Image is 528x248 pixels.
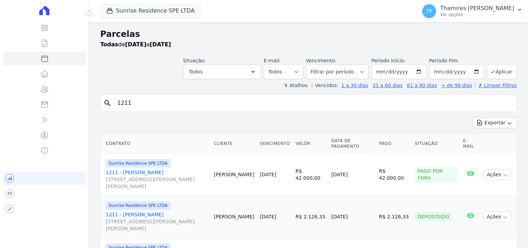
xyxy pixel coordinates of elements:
span: [STREET_ADDRESS][PERSON_NAME][PERSON_NAME] [106,218,208,232]
th: Data de Pagamento [329,134,376,154]
td: R$ 42.000,00 [376,154,412,196]
td: [PERSON_NAME] [211,196,257,238]
i: search [103,99,112,107]
th: Situação [412,134,460,154]
p: Ver opções [440,12,514,17]
button: Sunrise Residence SPE LTDA [100,4,200,17]
strong: [DATE] [125,41,147,48]
input: Buscar por nome do lote ou do cliente [113,96,514,110]
label: Período Inicío: [371,58,405,63]
a: 61 a 90 dias [407,83,437,88]
th: Vencimento [257,134,293,154]
th: E-mail [460,134,481,154]
td: R$ 42.000,00 [293,154,329,196]
button: Ações [483,169,511,180]
label: Vencimento: [306,58,336,63]
th: Pago [376,134,412,154]
a: [DATE] [260,172,276,177]
p: de a [100,40,171,49]
button: Todos [183,64,261,79]
a: ✗ Limpar Filtros [475,83,517,88]
strong: Todas [100,41,118,48]
td: R$ 2.126,33 [293,196,329,238]
span: Sunrise Residence SPE LTDA [106,159,171,168]
button: TP Thamires [PERSON_NAME] Ver opções [417,1,528,21]
td: [DATE] [329,196,376,238]
a: 31 a 60 dias [372,83,402,88]
td: R$ 2.126,33 [376,196,412,238]
a: 1211 - [PERSON_NAME][STREET_ADDRESS][PERSON_NAME][PERSON_NAME] [106,211,208,232]
th: Valor [293,134,329,154]
a: 1 a 30 dias [341,83,368,88]
span: Todos [189,68,203,76]
label: Situação: [183,58,206,63]
button: Ações [483,211,511,222]
button: Aplicar [487,64,517,79]
label: ↯ Atalhos [284,83,307,88]
a: [DATE] [260,214,276,219]
p: Thamires [PERSON_NAME] [440,5,514,12]
span: [STREET_ADDRESS][PERSON_NAME][PERSON_NAME] [106,176,208,190]
strong: [DATE] [150,41,171,48]
label: Vencidos: [312,83,338,88]
button: Exportar [473,117,517,128]
a: + de 90 dias [441,83,472,88]
th: Contrato [100,134,211,154]
div: Pago por fora [415,166,458,183]
label: Período Fim: [429,57,484,64]
span: Sunrise Residence SPE LTDA [106,201,171,210]
td: [PERSON_NAME] [211,154,257,196]
div: Depositado [415,212,452,222]
td: [DATE] [329,154,376,196]
label: E-mail: [264,58,281,63]
h2: Parcelas [100,28,517,40]
a: 1211 - [PERSON_NAME][STREET_ADDRESS][PERSON_NAME][PERSON_NAME] [106,169,208,190]
span: TP [426,9,432,14]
